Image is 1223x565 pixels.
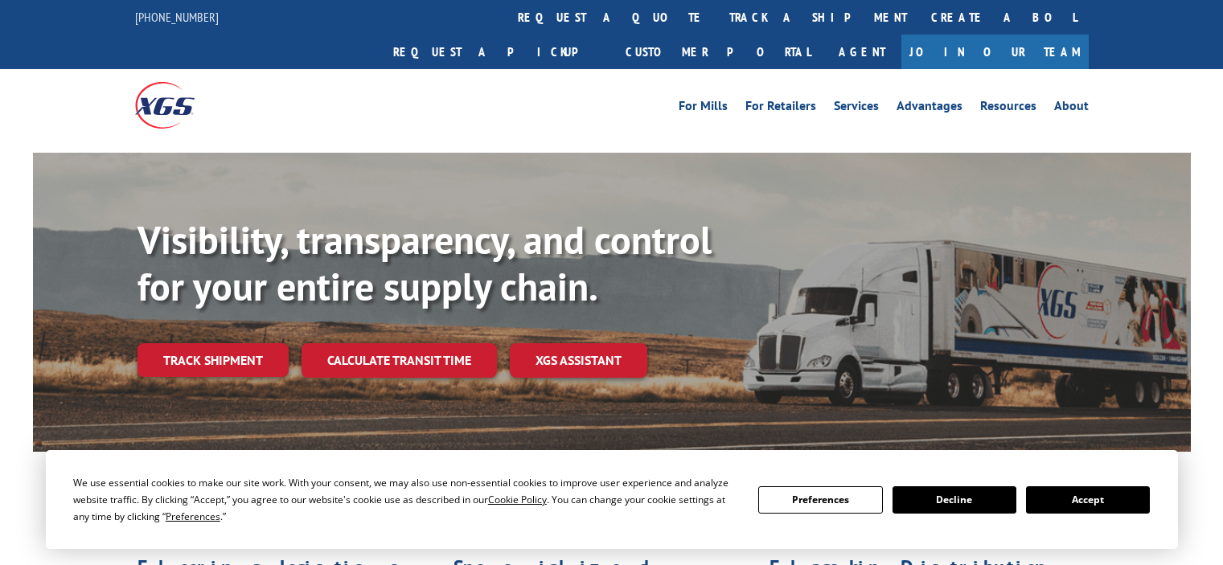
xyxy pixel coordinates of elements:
[137,215,712,311] b: Visibility, transparency, and control for your entire supply chain.
[137,343,289,377] a: Track shipment
[73,474,739,525] div: We use essential cookies to make our site work. With your consent, we may also use non-essential ...
[166,510,220,523] span: Preferences
[135,9,219,25] a: [PHONE_NUMBER]
[1026,486,1150,514] button: Accept
[758,486,882,514] button: Preferences
[46,450,1178,549] div: Cookie Consent Prompt
[834,100,879,117] a: Services
[901,35,1089,69] a: Join Our Team
[381,35,614,69] a: Request a pickup
[893,486,1016,514] button: Decline
[1054,100,1089,117] a: About
[510,343,647,378] a: XGS ASSISTANT
[897,100,962,117] a: Advantages
[823,35,901,69] a: Agent
[980,100,1036,117] a: Resources
[614,35,823,69] a: Customer Portal
[745,100,816,117] a: For Retailers
[302,343,497,378] a: Calculate transit time
[679,100,728,117] a: For Mills
[488,493,547,506] span: Cookie Policy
